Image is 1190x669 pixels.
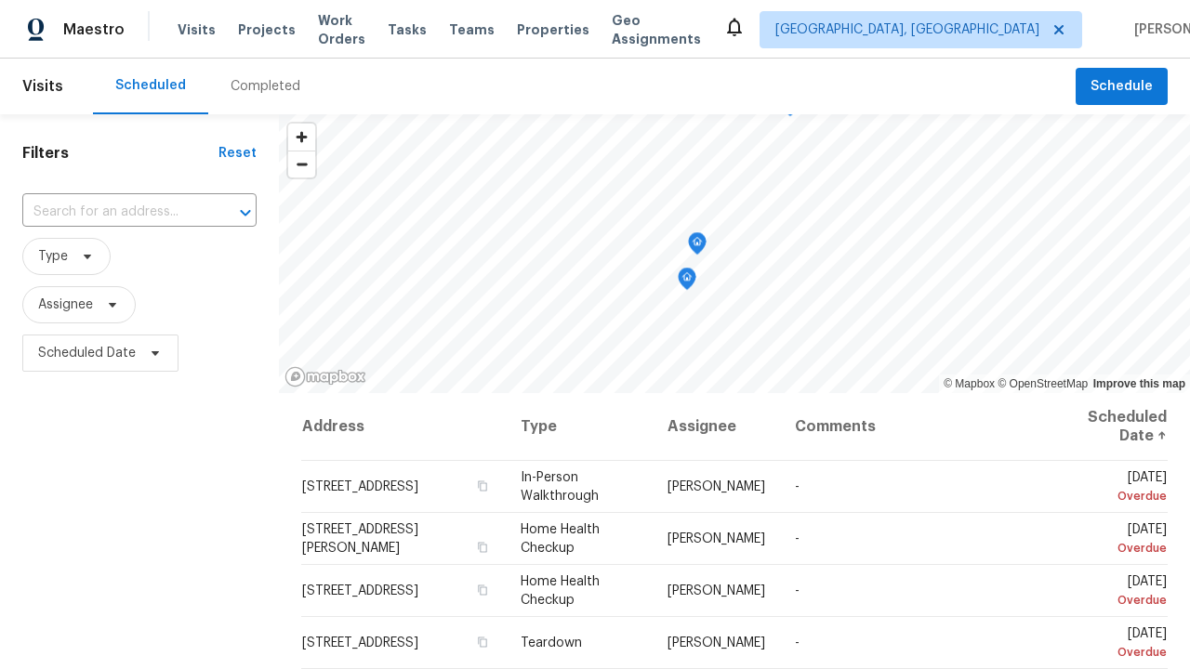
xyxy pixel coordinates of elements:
div: Overdue [1055,591,1167,610]
span: Teardown [521,636,582,649]
span: [STREET_ADDRESS][PERSON_NAME] [302,523,418,555]
span: [STREET_ADDRESS] [302,480,418,493]
span: Tasks [388,23,427,36]
button: Copy Address [474,478,491,494]
span: [PERSON_NAME] [668,636,765,649]
span: [DATE] [1055,523,1167,557]
th: Comments [780,393,1040,461]
span: Projects [238,20,296,39]
span: [DATE] [1055,575,1167,610]
div: Overdue [1055,487,1167,505]
span: [PERSON_NAME] [668,584,765,597]
th: Address [301,393,506,461]
div: Scheduled [115,76,186,95]
span: Schedule [1091,75,1153,98]
a: Mapbox homepage [284,366,366,387]
canvas: Map [279,114,1190,393]
button: Copy Address [474,539,491,556]
span: - [795,480,800,493]
div: Map marker [688,232,707,261]
span: Zoom out [288,151,315,177]
span: Home Health Checkup [521,523,600,555]
span: Visits [22,66,63,107]
a: OpenStreetMap [998,377,1088,390]
span: Geo Assignments [612,11,701,48]
div: Completed [231,77,300,96]
span: [PERSON_NAME] [668,480,765,493]
span: [DATE] [1055,471,1167,505]
button: Zoom out [288,151,315,177]
a: Mapbox [944,377,995,390]
span: Home Health Checkup [521,575,600,607]
span: - [795,636,800,649]
th: Type [506,393,653,461]
span: Scheduled Date [38,344,136,362]
div: Reset [218,144,257,163]
button: Zoom in [288,124,315,151]
div: Overdue [1055,539,1167,557]
span: [STREET_ADDRESS] [302,584,418,597]
span: [DATE] [1055,627,1167,662]
div: Overdue [1055,643,1167,662]
span: Properties [517,20,589,39]
span: Type [38,247,68,266]
span: [STREET_ADDRESS] [302,636,418,649]
button: Open [232,200,258,226]
span: - [795,532,800,545]
span: [GEOGRAPHIC_DATA], [GEOGRAPHIC_DATA] [775,20,1039,39]
th: Assignee [653,393,780,461]
button: Schedule [1076,68,1168,106]
span: Assignee [38,295,93,314]
button: Copy Address [474,582,491,598]
span: Visits [178,20,216,39]
th: Scheduled Date ↑ [1040,393,1168,461]
button: Copy Address [474,634,491,650]
a: Improve this map [1093,377,1185,390]
span: - [795,584,800,597]
span: Work Orders [318,11,365,48]
span: Teams [449,20,495,39]
span: Maestro [63,20,125,39]
span: [PERSON_NAME] [668,532,765,545]
span: In-Person Walkthrough [521,471,599,503]
h1: Filters [22,144,218,163]
input: Search for an address... [22,198,205,227]
div: Map marker [678,268,696,296]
